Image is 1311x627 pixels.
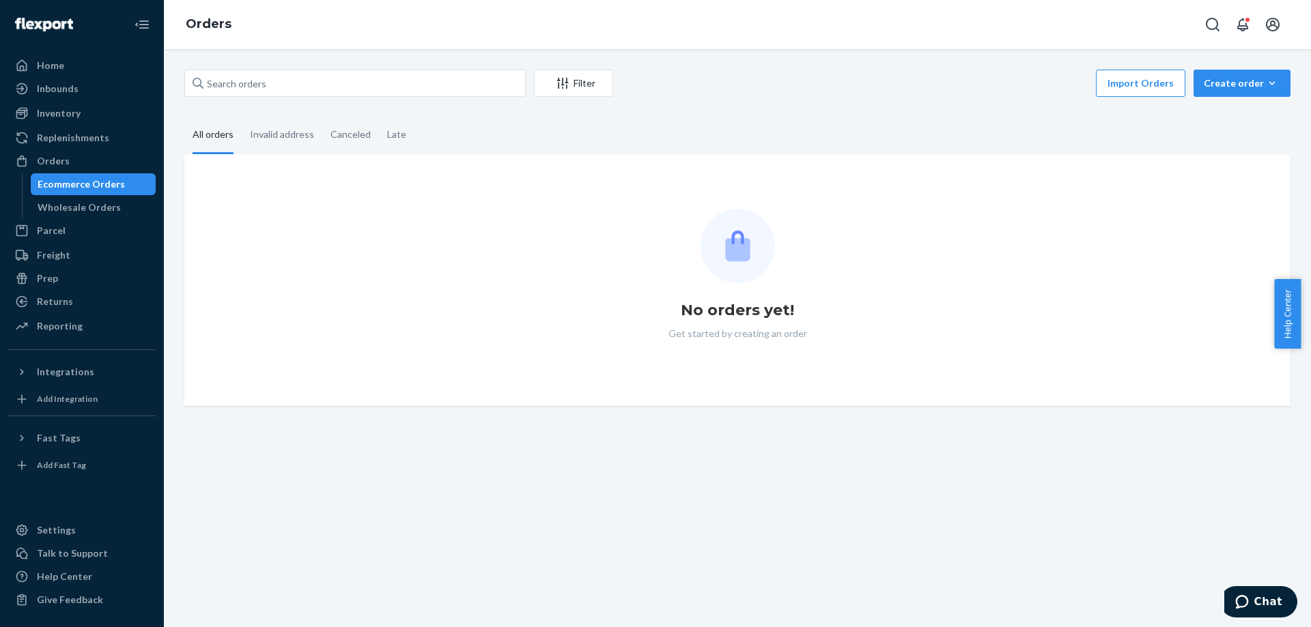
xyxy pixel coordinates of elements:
[37,546,108,560] div: Talk to Support
[8,55,156,76] a: Home
[193,117,234,154] div: All orders
[1199,11,1226,38] button: Open Search Box
[1229,11,1256,38] button: Open notifications
[37,570,92,583] div: Help Center
[37,224,66,237] div: Parcel
[8,427,156,449] button: Fast Tags
[37,459,86,471] div: Add Fast Tag
[37,154,70,168] div: Orders
[37,523,76,537] div: Settings
[37,59,64,72] div: Home
[38,177,125,191] div: Ecommerce Orders
[535,76,612,90] div: Filter
[37,248,70,262] div: Freight
[37,295,73,308] div: Returns
[1204,76,1280,90] div: Create order
[668,327,807,340] p: Get started by creating an order
[38,201,121,214] div: Wholesale Orders
[37,319,83,333] div: Reporting
[1194,70,1291,97] button: Create order
[8,519,156,541] a: Settings
[175,5,242,44] ol: breadcrumbs
[37,272,58,285] div: Prep
[37,365,94,379] div: Integrations
[37,431,81,445] div: Fast Tags
[37,131,109,145] div: Replenishments
[37,106,81,120] div: Inventory
[8,315,156,337] a: Reporting
[8,291,156,312] a: Returns
[8,361,156,383] button: Integrations
[8,244,156,266] a: Freight
[8,220,156,242] a: Parcel
[1096,70,1185,97] button: Import Orders
[387,117,406,152] div: Late
[8,267,156,289] a: Prep
[15,18,73,31] img: Flexport logo
[184,70,526,97] input: Search orders
[330,117,371,152] div: Canceled
[8,150,156,172] a: Orders
[31,173,156,195] a: Ecommerce Orders
[186,16,231,31] a: Orders
[1259,11,1286,38] button: Open account menu
[31,196,156,218] a: Wholesale Orders
[8,454,156,476] a: Add Fast Tag
[8,102,156,124] a: Inventory
[37,393,98,405] div: Add Integration
[128,11,156,38] button: Close Navigation
[8,78,156,100] a: Inbounds
[681,300,794,321] h1: No orders yet!
[8,542,156,564] button: Talk to Support
[8,566,156,587] a: Help Center
[1224,586,1297,620] iframe: Opens a widget where you can chat to one of our agents
[37,82,79,96] div: Inbounds
[250,117,314,152] div: Invalid address
[8,127,156,149] a: Replenishments
[37,593,103,607] div: Give Feedback
[701,209,775,283] img: Empty list
[8,388,156,410] a: Add Integration
[1274,279,1301,349] button: Help Center
[534,70,613,97] button: Filter
[8,589,156,611] button: Give Feedback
